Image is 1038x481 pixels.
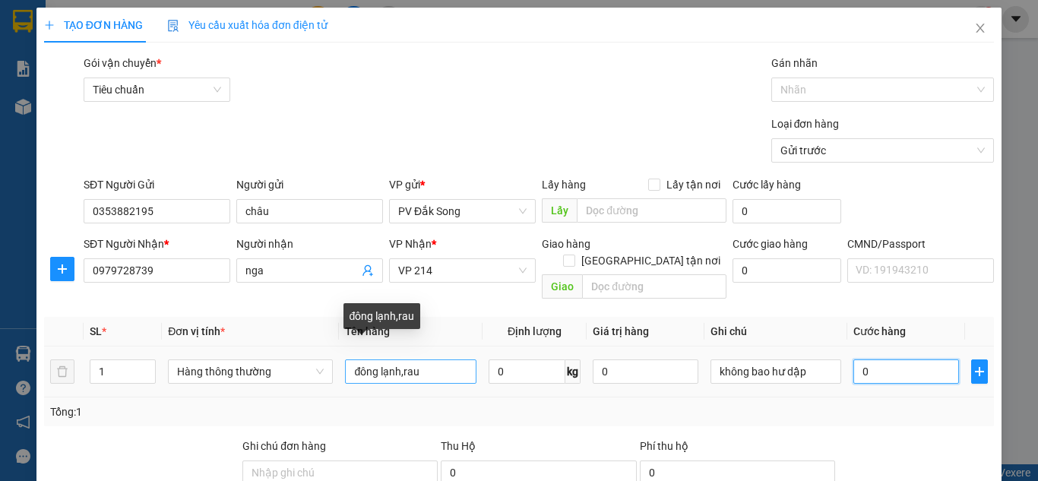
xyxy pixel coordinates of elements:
span: Gửi trước [780,139,986,162]
div: CMND/Passport [847,236,994,252]
span: Nơi gửi: [15,106,31,128]
span: VP 214 [398,259,527,282]
strong: BIÊN NHẬN GỬI HÀNG HOÁ [52,91,176,103]
span: Hàng thông thường [177,360,324,383]
span: plus [51,263,74,275]
span: Lấy [542,198,577,223]
div: SĐT Người Nhận [84,236,230,252]
span: Lấy hàng [542,179,586,191]
span: Gói vận chuyển [84,57,161,69]
span: PV Đắk Song [398,200,527,223]
span: Giao hàng [542,238,590,250]
div: VP gửi [389,176,536,193]
span: Nơi nhận: [116,106,141,128]
button: plus [50,257,74,281]
div: Phí thu hộ [640,438,835,460]
label: Ghi chú đơn hàng [242,440,326,452]
span: VP Nhận [389,238,432,250]
span: Cước hàng [853,325,906,337]
button: delete [50,359,74,384]
span: Tiêu chuẩn [93,78,221,101]
div: SĐT Người Gửi [84,176,230,193]
span: plus [44,20,55,30]
div: Người nhận [236,236,383,252]
label: Gán nhãn [771,57,818,69]
input: Cước lấy hàng [733,199,841,223]
img: logo [15,34,35,72]
span: user-add [362,264,374,277]
span: Lấy tận nơi [660,176,726,193]
label: Loại đơn hàng [771,118,840,130]
input: Dọc đường [582,274,726,299]
span: TẠO ĐƠN HÀNG [44,19,143,31]
span: DSG10250207 [146,57,214,68]
span: SL [90,325,102,337]
label: Cước giao hàng [733,238,808,250]
div: đông lạnh,rau [343,303,421,329]
span: Đơn vị tính [168,325,225,337]
button: plus [971,359,989,384]
input: Cước giao hàng [733,258,841,283]
span: close [974,22,986,34]
span: Giao [542,274,582,299]
span: 10:54:21 [DATE] [144,68,214,80]
div: Người gửi [236,176,383,193]
strong: CÔNG TY TNHH [GEOGRAPHIC_DATA] 214 QL13 - P.26 - Q.BÌNH THẠNH - TP HCM 1900888606 [40,24,123,81]
span: Yêu cầu xuất hóa đơn điện tử [167,19,328,31]
th: Ghi chú [704,317,848,347]
span: PV Đắk Song [52,106,96,115]
label: Cước lấy hàng [733,179,801,191]
span: kg [565,359,581,384]
span: Giá trị hàng [593,325,649,337]
button: Close [959,8,1002,50]
input: Ghi Chú [710,359,842,384]
div: Tổng: 1 [50,403,402,420]
img: icon [167,20,179,32]
span: Thu Hộ [441,440,476,452]
input: VD: Bàn, Ghế [345,359,476,384]
span: [GEOGRAPHIC_DATA] tận nơi [575,252,726,269]
span: Định lượng [508,325,562,337]
input: 0 [593,359,698,384]
span: VP 214 [153,106,177,115]
input: Dọc đường [577,198,726,223]
span: plus [972,365,988,378]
